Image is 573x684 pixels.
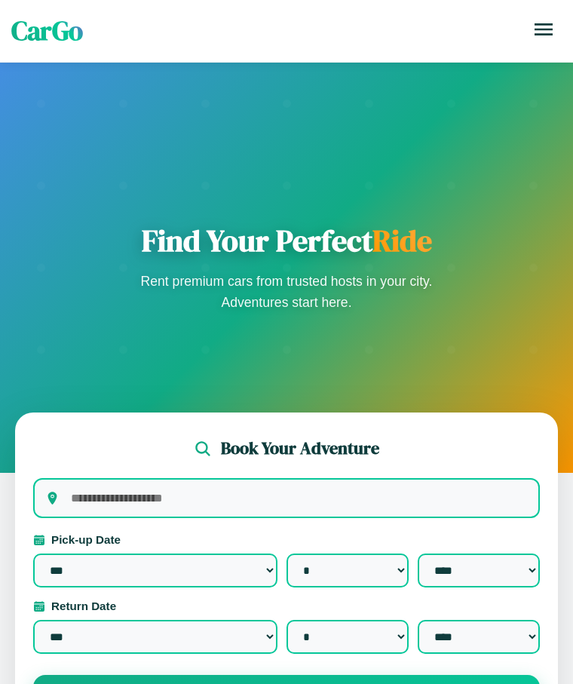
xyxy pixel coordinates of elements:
h1: Find Your Perfect [136,222,437,259]
label: Pick-up Date [33,533,540,546]
span: CarGo [11,13,83,49]
span: Ride [372,220,432,261]
label: Return Date [33,600,540,612]
h2: Book Your Adventure [221,437,379,460]
p: Rent premium cars from trusted hosts in your city. Adventures start here. [136,271,437,313]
